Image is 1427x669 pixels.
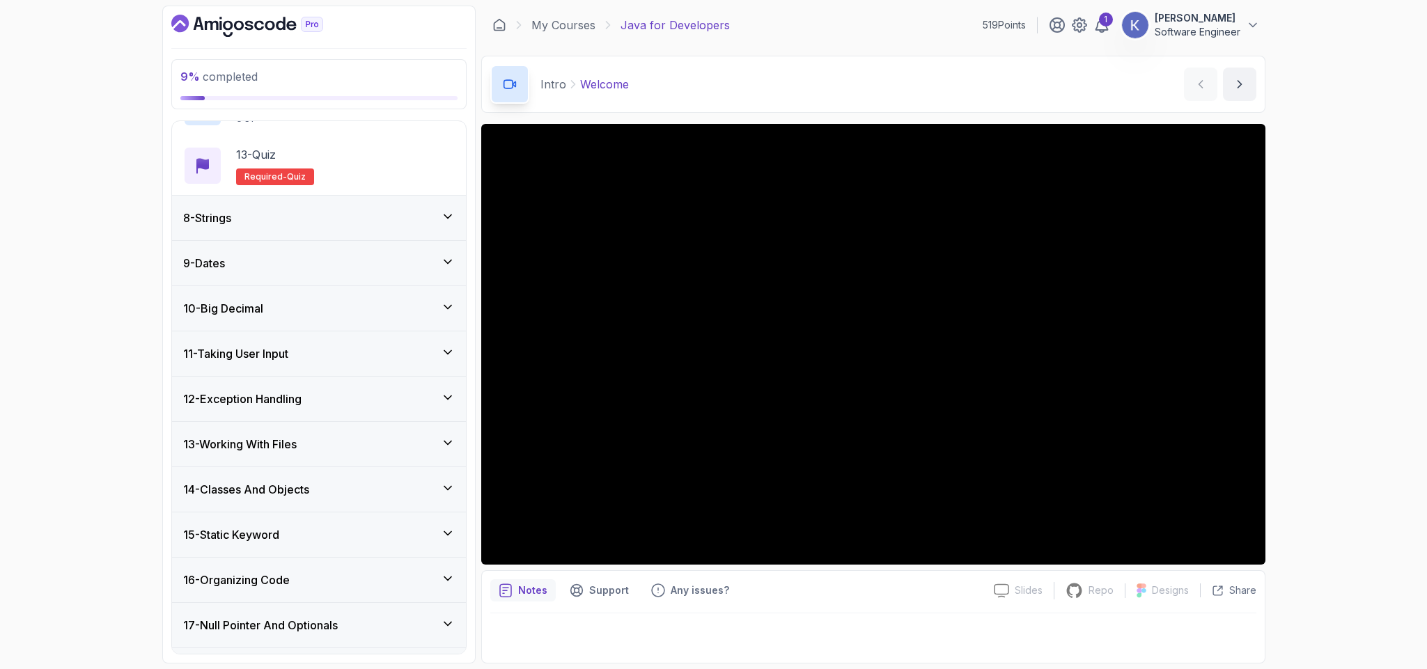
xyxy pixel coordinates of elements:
[172,331,466,376] button: 11-Taking User Input
[1089,583,1114,597] p: Repo
[183,146,455,185] button: 13-QuizRequired-quiz
[183,436,297,452] h3: 13 - Working With Files
[172,196,466,240] button: 8-Strings
[171,15,355,37] a: Dashboard
[492,18,506,32] a: Dashboard
[183,481,309,498] h3: 14 - Classes And Objects
[172,422,466,466] button: 13-Working With Files
[172,241,466,285] button: 9-Dates
[983,18,1026,32] p: 519 Points
[172,377,466,421] button: 12-Exception Handling
[1122,12,1148,38] img: user profile image
[481,124,1265,565] iframe: 1 - Hi
[643,579,738,601] button: Feedback button
[518,583,547,597] p: Notes
[183,210,231,226] h3: 8 - Strings
[490,579,556,601] button: notes button
[1121,11,1260,39] button: user profile image[PERSON_NAME]Software Engineer
[172,512,466,557] button: 15-Static Keyword
[183,255,225,271] h3: 9 - Dates
[1099,13,1113,26] div: 1
[1184,68,1217,101] button: previous content
[172,286,466,331] button: 10-Big Decimal
[531,17,595,33] a: My Courses
[1229,583,1256,597] p: Share
[172,558,466,602] button: 16-Organizing Code
[580,76,629,93] p: Welcome
[589,583,629,597] p: Support
[180,70,200,84] span: 9 %
[671,583,729,597] p: Any issues?
[1155,25,1240,39] p: Software Engineer
[1093,17,1110,33] a: 1
[244,171,287,182] span: Required-
[172,603,466,647] button: 17-Null Pointer And Optionals
[1200,583,1256,597] button: Share
[540,76,566,93] p: Intro
[1223,68,1256,101] button: next content
[183,617,338,633] h3: 17 - Null Pointer And Optionals
[236,146,276,163] p: 13 - Quiz
[621,17,730,33] p: Java for Developers
[287,171,306,182] span: quiz
[183,391,302,407] h3: 12 - Exception Handling
[1152,583,1189,597] p: Designs
[172,467,466,512] button: 14-Classes And Objects
[183,300,263,317] h3: 10 - Big Decimal
[1155,11,1240,25] p: [PERSON_NAME]
[180,70,258,84] span: completed
[183,526,279,543] h3: 15 - Static Keyword
[183,345,288,362] h3: 11 - Taking User Input
[561,579,637,601] button: Support button
[183,572,290,588] h3: 16 - Organizing Code
[1015,583,1043,597] p: Slides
